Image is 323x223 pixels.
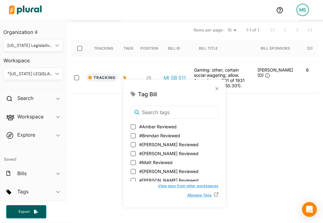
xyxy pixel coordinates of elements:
span: Tag Bill [138,90,157,98]
span: #[PERSON_NAME] Reviewed [139,177,199,184]
div: Position [141,46,158,51]
div: (D) [307,46,313,51]
a: MI SB 511 [164,75,186,81]
input: #[PERSON_NAME] Reviewed [131,142,136,147]
button: First Page [266,24,279,36]
h3: Organization [3,23,63,37]
div: Tooltip anchor [33,29,39,35]
input: Search tags [131,106,218,119]
input: #Matt Reviewed [131,160,136,165]
span: #[PERSON_NAME] Reviewed [139,150,199,157]
div: *[US_STATE] LEGISLATIVE CONSULTANTS [7,71,53,77]
h2: Explore [17,131,35,138]
button: Next Page [291,24,304,36]
span: Rows per page: [194,27,224,33]
div: Bill Sponsors [261,40,290,57]
h3: Workspace [3,52,63,65]
span: Export [14,209,34,214]
div: Position [141,40,158,57]
div: (D) [307,40,313,57]
span: [PERSON_NAME] (D) [258,67,293,78]
span: #[PERSON_NAME] Reviewed [139,168,199,175]
div: Bill Title [199,46,218,51]
div: Tracking [94,40,113,57]
span: #Matt Reviewed [139,159,173,166]
div: Tags [124,40,133,57]
button: Export [6,205,46,218]
div: Add tags [123,76,127,80]
button: Tracking [86,74,118,82]
span: #[PERSON_NAME] Reviewed [139,141,199,148]
input: #[PERSON_NAME] Reviewed [131,151,136,156]
input: select-all-rows [77,46,82,51]
h2: Workspace [17,113,44,120]
button: Manage Tags [181,191,214,200]
div: Bill ID [168,40,186,57]
div: MS [296,4,309,16]
div: [US_STATE] Legislative Consultants [7,42,53,49]
div: Gaming: other; certain social wagering; allow. Amends sec. 301 of 1931 PA 328 (MCL 750.301). [191,67,253,88]
input: #[PERSON_NAME] Reviewed [131,169,136,174]
input: select-row-state-mi-2025_2026-sb511 [74,75,79,80]
div: Tracking [94,46,113,51]
h2: Bills [17,170,27,177]
a: MS [292,1,314,19]
button: Last Page [304,24,316,36]
span: 1-1 of 1 [246,27,259,33]
h2: Tags [17,188,28,195]
button: Previous Page [279,24,291,36]
div: Bill ID [168,46,180,51]
span: #Amber Reviewed [139,123,177,130]
div: Open Intercom Messenger [302,202,317,217]
input: #Amber Reviewed [131,124,136,129]
div: Add Position Statement [146,76,151,81]
div: Tags [124,46,133,51]
input: #Brendan Reviewed [131,133,136,138]
div: Bill Title [199,40,223,57]
div: Bill Sponsors [261,46,290,51]
h4: Saved [0,149,66,164]
span: #Brendan Reviewed [139,132,180,139]
button: View tags from other workspaces [152,181,218,191]
p: 6 [301,67,313,72]
h2: Search [17,95,33,101]
input: #[PERSON_NAME] Reviewed [131,178,136,183]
